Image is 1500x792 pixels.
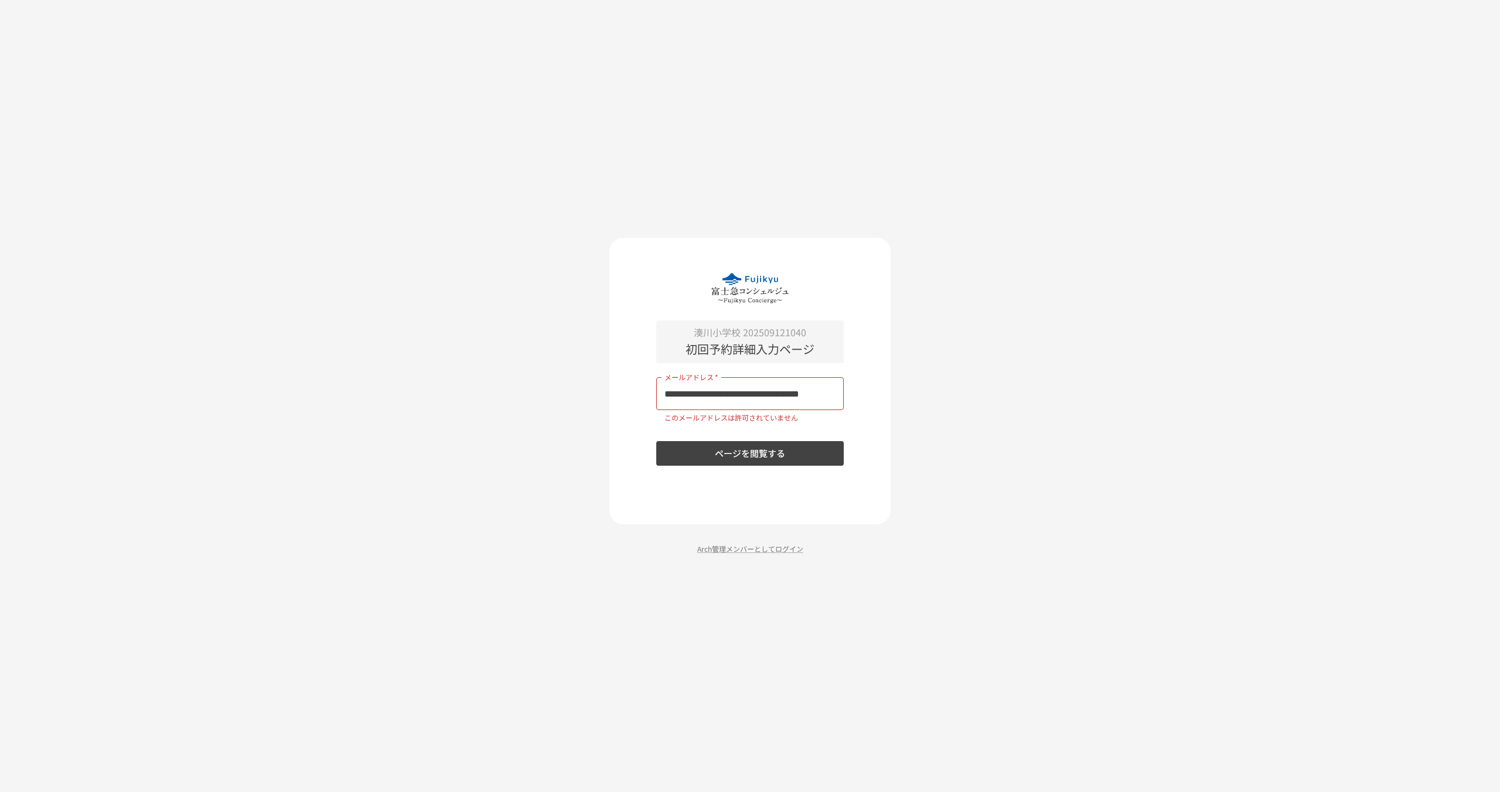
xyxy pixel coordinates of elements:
[664,372,718,382] label: メールアドレス
[664,412,836,424] p: このメールアドレスは許可されていません
[711,273,789,303] img: eQeGXtYPV2fEKIA3pizDiVdzO5gJTl2ahLbsPaD2E4R
[656,340,844,359] p: 初回予約詳細入力ページ
[656,441,844,466] button: ページを閲覧する
[656,325,844,340] p: 湊川小学校 202509121040
[609,543,891,554] p: Arch管理メンバーとしてログイン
